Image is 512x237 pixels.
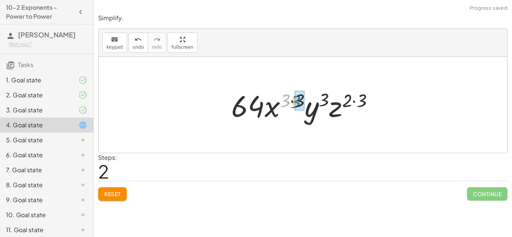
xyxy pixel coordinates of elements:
button: Reset [98,187,127,201]
div: 4. Goal state [6,121,66,130]
div: 2. Goal state [6,91,66,100]
i: Task not started. [78,136,87,145]
span: [PERSON_NAME] [18,30,76,39]
span: fullscreen [172,45,193,50]
span: 2 [98,160,109,183]
span: Reset [104,191,121,197]
span: redo [152,45,162,50]
span: undo [133,45,144,50]
span: keypad [106,45,123,50]
i: redo [153,35,160,44]
span: Progress saved [470,4,508,12]
i: undo [135,35,142,44]
i: Task not started. [78,180,87,189]
button: undoundo [129,33,148,53]
i: Task not started. [78,151,87,159]
i: Task finished and part of it marked as correct. [78,106,87,115]
i: Task finished and part of it marked as correct. [78,91,87,100]
label: Steps: [98,154,117,161]
i: keyboard [111,35,118,44]
p: Simplify. [98,14,508,22]
i: Task not started. [78,225,87,234]
div: 9. Goal state [6,195,66,204]
div: 7. Goal state [6,165,66,174]
div: Not you? [9,40,87,48]
div: 3. Goal state [6,106,66,115]
div: 1. Goal state [6,76,66,85]
i: Task not started. [78,210,87,219]
button: redoredo [148,33,166,53]
button: keyboardkeypad [102,33,127,53]
div: 8. Goal state [6,180,66,189]
i: Task not started. [78,165,87,174]
div: 10. Goal state [6,210,66,219]
i: Task started. [78,121,87,130]
div: 5. Goal state [6,136,66,145]
div: 11. Goal state [6,225,66,234]
div: 6. Goal state [6,151,66,159]
button: fullscreen [168,33,198,53]
i: Task finished and part of it marked as correct. [78,76,87,85]
i: Task not started. [78,195,87,204]
h4: 10-2 Exponents - Power to Power [6,3,74,21]
span: Tasks [18,61,33,69]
